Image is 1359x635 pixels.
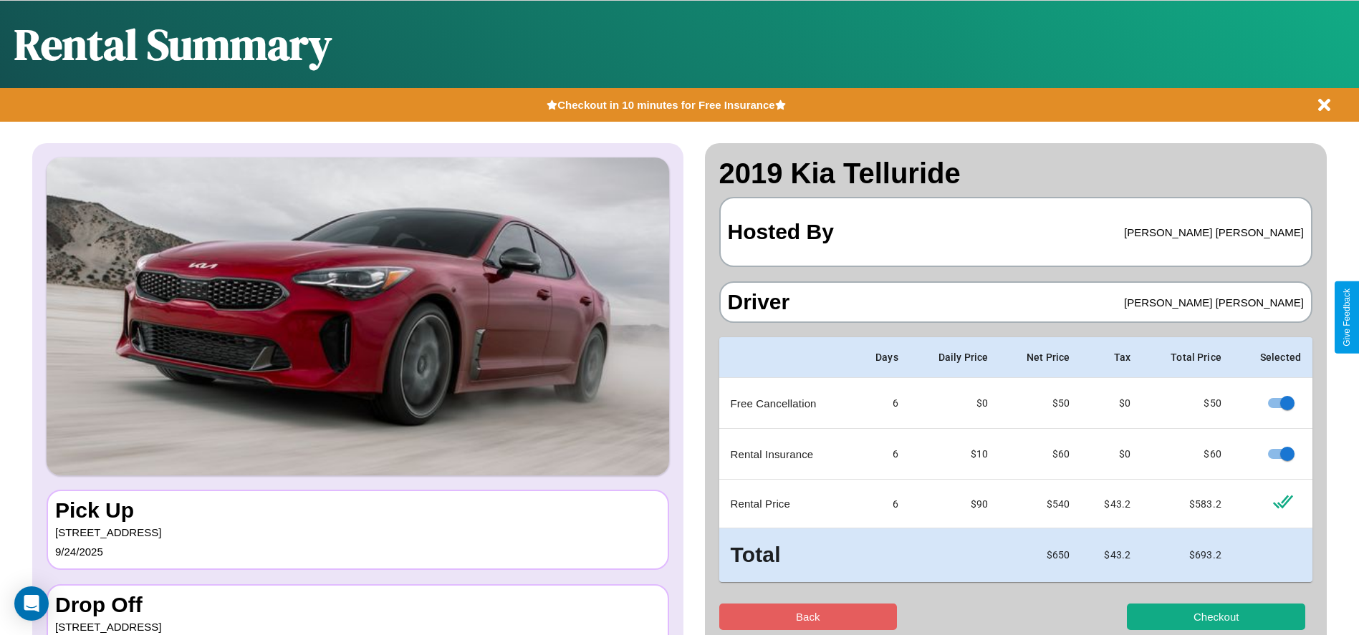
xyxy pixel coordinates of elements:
[999,429,1081,480] td: $ 60
[14,15,332,74] h1: Rental Summary
[910,378,999,429] td: $0
[731,394,842,413] p: Free Cancellation
[55,593,661,617] h3: Drop Off
[1124,293,1304,312] p: [PERSON_NAME] [PERSON_NAME]
[999,480,1081,528] td: $ 540
[14,586,49,621] div: Open Intercom Messenger
[853,429,910,480] td: 6
[719,604,898,630] button: Back
[731,540,842,571] h3: Total
[1233,337,1312,378] th: Selected
[853,480,910,528] td: 6
[1081,429,1142,480] td: $0
[999,378,1081,429] td: $ 50
[1142,429,1233,480] td: $ 60
[1142,337,1233,378] th: Total Price
[1124,223,1304,242] p: [PERSON_NAME] [PERSON_NAME]
[55,542,661,561] p: 9 / 24 / 2025
[55,498,661,523] h3: Pick Up
[719,157,1313,190] h2: 2019 Kia Telluride
[55,523,661,542] p: [STREET_ADDRESS]
[1127,604,1305,630] button: Checkout
[999,528,1081,582] td: $ 650
[910,337,999,378] th: Daily Price
[728,290,790,314] h3: Driver
[728,205,834,258] h3: Hosted By
[1081,337,1142,378] th: Tax
[1142,480,1233,528] td: $ 583.2
[557,99,774,111] b: Checkout in 10 minutes for Free Insurance
[731,445,842,464] p: Rental Insurance
[853,378,910,429] td: 6
[853,337,910,378] th: Days
[1342,289,1352,346] div: Give Feedback
[1081,480,1142,528] td: $ 43.2
[1142,378,1233,429] td: $ 50
[910,480,999,528] td: $ 90
[1142,528,1233,582] td: $ 693.2
[731,494,842,513] p: Rental Price
[910,429,999,480] td: $10
[999,337,1081,378] th: Net Price
[1081,528,1142,582] td: $ 43.2
[1081,378,1142,429] td: $0
[719,337,1313,582] table: simple table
